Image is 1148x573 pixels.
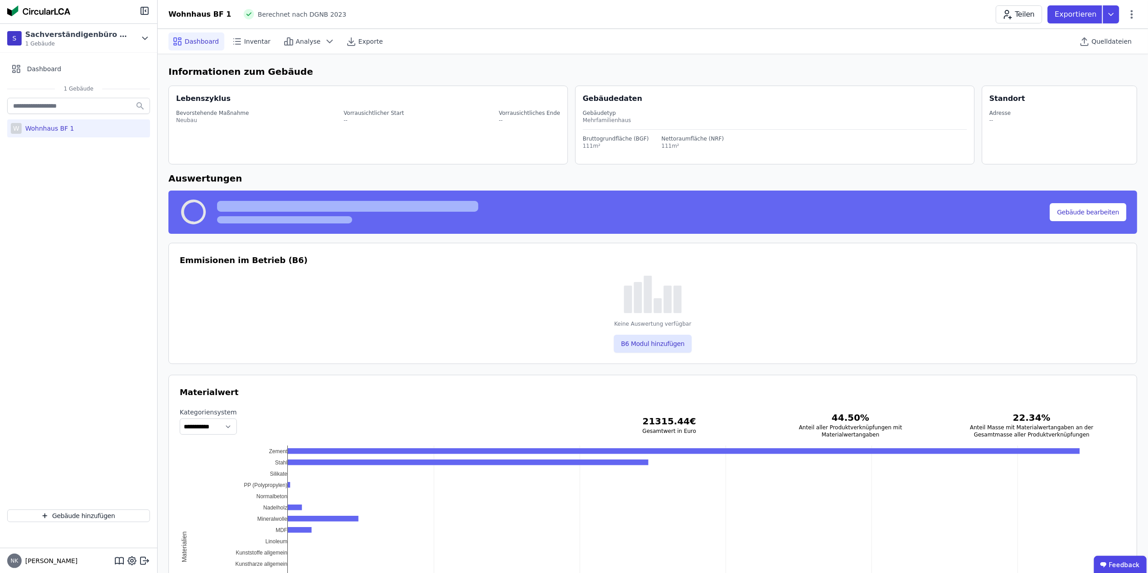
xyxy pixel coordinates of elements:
[358,37,383,46] span: Exporte
[344,109,404,117] div: Vorrausichtlicher Start
[1055,9,1098,20] p: Exportieren
[296,37,321,46] span: Analyse
[176,109,249,117] div: Bevorstehende Maßnahme
[168,65,1137,78] h6: Informationen zum Gebäude
[614,335,692,353] button: B6 Modul hinzufügen
[774,424,926,438] h3: Anteil aller Produktverknüpfungen mit Materialwertangaben
[989,93,1025,104] div: Standort
[180,386,1126,399] h3: Materialwert
[583,117,967,124] div: Mehrfamilienhaus
[11,123,22,134] div: W
[624,276,682,313] img: empty-state
[7,5,70,16] img: Concular
[1050,203,1126,221] button: Gebäude bearbeiten
[25,29,129,40] div: Sachverständigenbüro [PERSON_NAME]
[176,117,249,124] div: Neubau
[185,37,219,46] span: Dashboard
[662,142,724,150] div: 111m²
[614,320,691,327] div: Keine Auswertung verfügbar
[55,85,103,92] span: 1 Gebäude
[499,109,560,117] div: Vorrausichtliches Ende
[27,64,61,73] span: Dashboard
[583,135,649,142] div: Bruttogrundfläche (BGF)
[180,408,237,417] label: Kategoriensystem
[1092,37,1132,46] span: Quelldateien
[593,427,745,435] h3: Gesamtwert in Euro
[774,411,926,424] h3: 44.50 %
[956,411,1108,424] h3: 22.34 %
[25,40,129,47] span: 1 Gebäude
[244,37,271,46] span: Inventar
[7,509,150,522] button: Gebäude hinzufügen
[996,5,1042,23] button: Teilen
[168,172,1137,185] h6: Auswertungen
[7,31,22,45] div: S
[22,556,77,565] span: [PERSON_NAME]
[168,9,231,20] div: Wohnhaus BF 1
[176,93,231,104] div: Lebenszyklus
[583,142,649,150] div: 111m²
[258,10,346,19] span: Berechnet nach DGNB 2023
[989,109,1011,117] div: Adresse
[344,117,404,124] div: --
[11,558,18,564] span: NK
[22,124,74,133] div: Wohnhaus BF 1
[499,117,560,124] div: --
[989,117,1011,124] div: --
[956,424,1108,438] h3: Anteil Masse mit Materialwertangaben an der Gesamtmasse aller Produktverknüpfungen
[593,415,745,427] h3: 21315.44 €
[180,254,308,267] h3: Emmisionen im Betrieb (B6)
[662,135,724,142] div: Nettoraumfläche (NRF)
[583,109,967,117] div: Gebäudetyp
[583,93,974,104] div: Gebäudedaten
